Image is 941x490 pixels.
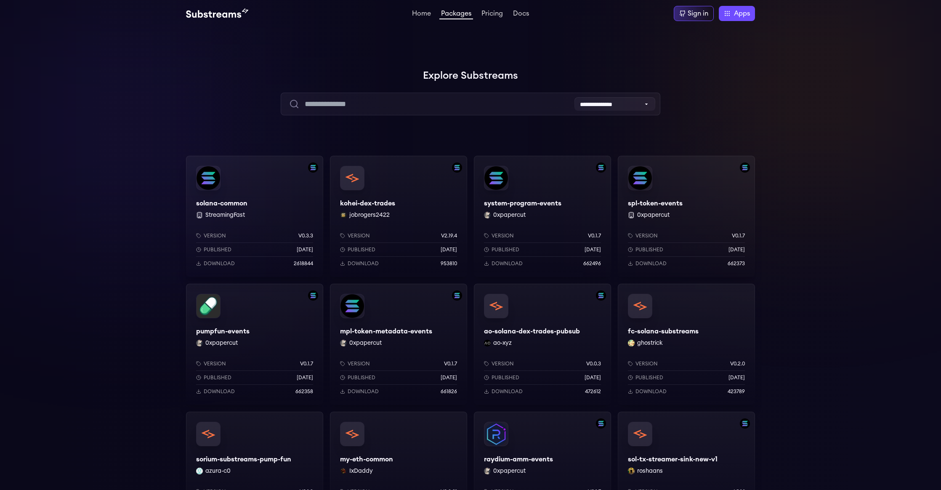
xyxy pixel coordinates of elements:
p: [DATE] [728,246,745,253]
p: Version [492,232,514,239]
p: Version [635,360,658,367]
p: Published [348,246,375,253]
p: 662358 [295,388,313,395]
p: v0.1.7 [588,232,601,239]
p: Published [348,374,375,381]
p: [DATE] [585,374,601,381]
a: Filter by solana networksystem-program-eventssystem-program-events0xpapercut 0xpapercutVersionv0.... [474,156,611,277]
p: [DATE] [728,374,745,381]
a: Home [410,10,433,19]
button: 0xpapercut [349,339,382,347]
button: 0xpapercut [637,211,670,219]
p: Version [204,360,226,367]
p: Published [204,374,231,381]
p: Download [204,260,235,267]
button: 0xpapercut [493,467,526,475]
p: Published [492,374,519,381]
p: 2618844 [294,260,313,267]
img: Filter by solana network [740,162,750,173]
span: Apps [734,8,750,19]
p: 472612 [585,388,601,395]
p: Download [204,388,235,395]
img: Filter by solana network [308,290,318,301]
a: Sign in [674,6,714,21]
button: 0xpapercut [493,211,526,219]
a: Packages [439,10,473,19]
div: Sign in [688,8,708,19]
p: Version [348,360,370,367]
img: Filter by solana network [596,290,606,301]
img: Filter by solana network [308,162,318,173]
p: v2.19.4 [441,232,457,239]
a: Filter by solana networkkohei-dex-tradeskohei-dex-tradesjobrogers2422 jobrogers2422Versionv2.19.4... [330,156,467,277]
a: Filter by solana networkspl-token-eventsspl-token-events 0xpapercutVersionv0.1.7Published[DATE]Do... [618,156,755,277]
p: Published [635,246,663,253]
p: v0.1.7 [300,360,313,367]
p: v0.3.3 [298,232,313,239]
p: v0.1.7 [444,360,457,367]
p: v0.1.7 [732,232,745,239]
button: 0xpapercut [205,339,238,347]
p: 953810 [441,260,457,267]
p: 662496 [583,260,601,267]
p: [DATE] [585,246,601,253]
p: Published [492,246,519,253]
p: v0.2.0 [730,360,745,367]
img: Filter by solana network [452,290,462,301]
p: v0.0.3 [586,360,601,367]
p: Version [492,360,514,367]
p: 661826 [441,388,457,395]
p: Version [204,232,226,239]
img: Filter by solana network [740,418,750,429]
button: roshaans [637,467,663,475]
img: Filter by solana network [596,162,606,173]
button: ao-xyz [493,339,512,347]
p: [DATE] [441,246,457,253]
button: StreamingFast [205,211,245,219]
a: fc-solana-substreamsfc-solana-substreamsghostrick ghostrickVersionv0.2.0Published[DATE]Download42... [618,284,755,405]
a: Pricing [480,10,505,19]
p: Download [348,388,379,395]
p: 423789 [728,388,745,395]
p: Published [635,374,663,381]
button: IxDaddy [349,467,373,475]
p: Download [492,388,523,395]
a: Filter by solana networkpumpfun-eventspumpfun-events0xpapercut 0xpapercutVersionv0.1.7Published[D... [186,284,323,405]
p: Version [348,232,370,239]
img: Filter by solana network [452,162,462,173]
p: Download [492,260,523,267]
button: jobrogers2422 [349,211,390,219]
p: Download [635,388,667,395]
p: Download [348,260,379,267]
a: Filter by solana networkmpl-token-metadata-eventsmpl-token-metadata-events0xpapercut 0xpapercutVe... [330,284,467,405]
p: [DATE] [441,374,457,381]
p: Published [204,246,231,253]
a: Filter by solana networkao-solana-dex-trades-pubsubao-solana-dex-trades-pubsubao-xyz ao-xyzVersio... [474,284,611,405]
img: Substream's logo [186,8,248,19]
a: Docs [511,10,531,19]
p: Version [635,232,658,239]
button: azura-c0 [205,467,231,475]
img: Filter by solana network [596,418,606,429]
p: 662373 [728,260,745,267]
p: [DATE] [297,246,313,253]
p: Download [635,260,667,267]
p: [DATE] [297,374,313,381]
button: ghostrick [637,339,663,347]
a: Filter by solana networksolana-commonsolana-common StreamingFastVersionv0.3.3Published[DATE]Downl... [186,156,323,277]
h1: Explore Substreams [186,67,755,84]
